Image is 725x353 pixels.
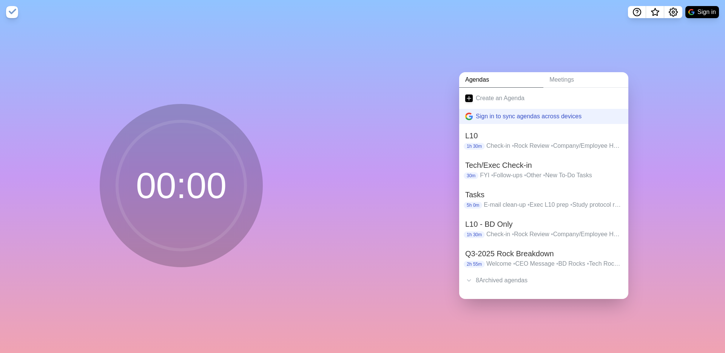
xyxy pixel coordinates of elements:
[464,202,482,209] p: 5h 0m
[459,288,628,297] div: .
[524,172,526,178] span: •
[480,171,622,180] p: FYI Follow-ups Other New To-Do Tasks
[465,189,622,200] h2: Tasks
[465,159,622,171] h2: Tech/Exec Check-in
[484,200,622,209] p: E-mail clean-up Exec L10 prep Study protocol read through WREM application read through Study pro...
[587,260,589,267] span: •
[486,141,622,150] p: Check-in Rock Review Company/Employee Headlines To-Do-List Review Collaboration Asks Issues List ...
[570,201,572,208] span: •
[646,6,664,18] button: What’s new
[464,261,485,268] p: 2h 55m
[465,248,622,259] h2: Q3-2025 Rock Breakdown
[465,113,473,120] img: google logo
[465,130,622,141] h2: L10
[513,260,515,267] span: •
[486,230,622,239] p: Check-in Rock Review Company/Employee Headlines To-Do-List Review Collaboration Asks Issues List ...
[543,172,545,178] span: •
[512,231,514,237] span: •
[464,172,478,179] p: 30m
[543,72,628,88] a: Meetings
[6,6,18,18] img: timeblocks logo
[459,109,628,124] button: Sign in to sync agendas across devices
[465,218,622,230] h2: L10 - BD Only
[491,172,494,178] span: •
[528,201,530,208] span: •
[464,231,485,238] p: 1h 30m
[556,260,558,267] span: •
[486,259,622,268] p: Welcome CEO Message BD Rocks Tech Rocks QARA Rocks Meeting conclusion
[685,6,719,18] button: Sign in
[688,9,694,15] img: google logo
[459,273,628,288] div: 8 Archived agenda s
[459,88,628,109] a: Create an Agenda
[464,143,485,150] p: 1h 30m
[459,72,543,88] a: Agendas
[551,142,553,149] span: •
[512,142,514,149] span: •
[664,6,682,18] button: Settings
[628,6,646,18] button: Help
[551,231,553,237] span: •
[622,260,624,267] span: •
